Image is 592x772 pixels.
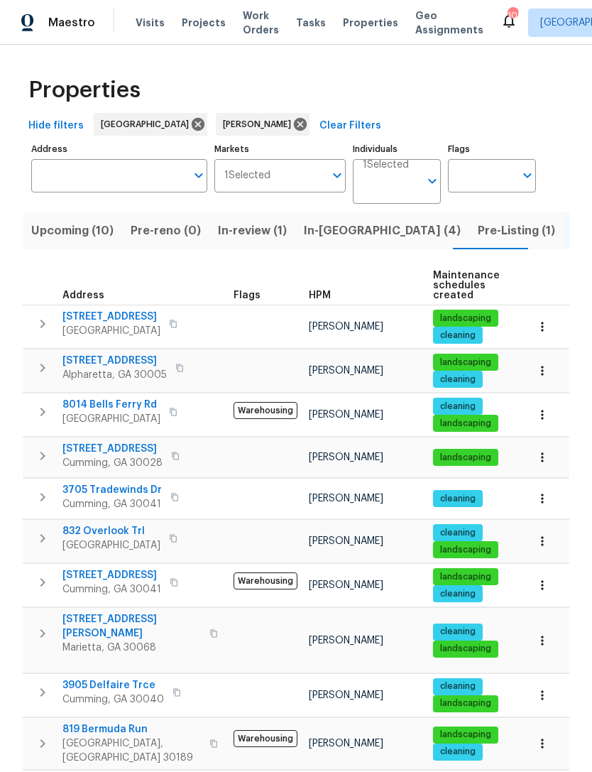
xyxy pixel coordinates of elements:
[309,636,383,646] span: [PERSON_NAME]
[62,412,160,426] span: [GEOGRAPHIC_DATA]
[48,16,95,30] span: Maestro
[218,221,287,241] span: In-review (1)
[189,165,209,185] button: Open
[62,497,162,511] span: Cumming, GA 30041
[422,171,442,191] button: Open
[62,641,201,655] span: Marietta, GA 30068
[62,290,104,300] span: Address
[319,117,381,135] span: Clear Filters
[309,580,383,590] span: [PERSON_NAME]
[343,16,398,30] span: Properties
[314,113,387,139] button: Clear Filters
[433,271,500,300] span: Maintenance schedules created
[216,113,309,136] div: [PERSON_NAME]
[62,582,161,597] span: Cumming, GA 30041
[309,690,383,700] span: [PERSON_NAME]
[182,16,226,30] span: Projects
[28,83,141,97] span: Properties
[434,330,481,342] span: cleaning
[327,165,347,185] button: Open
[62,568,161,582] span: [STREET_ADDRESS]
[309,366,383,376] span: [PERSON_NAME]
[434,571,497,583] span: landscaping
[309,536,383,546] span: [PERSON_NAME]
[434,697,497,710] span: landscaping
[434,680,481,692] span: cleaning
[434,401,481,413] span: cleaning
[434,588,481,600] span: cleaning
[62,692,164,707] span: Cumming, GA 30040
[234,290,261,300] span: Flags
[309,322,383,332] span: [PERSON_NAME]
[234,730,297,747] span: Warehousing
[309,494,383,504] span: [PERSON_NAME]
[62,354,167,368] span: [STREET_ADDRESS]
[434,729,497,741] span: landscaping
[62,538,160,553] span: [GEOGRAPHIC_DATA]
[243,9,279,37] span: Work Orders
[363,159,409,171] span: 1 Selected
[223,117,297,131] span: [PERSON_NAME]
[23,113,89,139] button: Hide filters
[31,145,207,153] label: Address
[62,442,163,456] span: [STREET_ADDRESS]
[448,145,536,153] label: Flags
[304,221,461,241] span: In-[GEOGRAPHIC_DATA] (4)
[309,452,383,462] span: [PERSON_NAME]
[224,170,270,182] span: 1 Selected
[415,9,483,37] span: Geo Assignments
[62,612,201,641] span: [STREET_ADDRESS][PERSON_NAME]
[62,368,167,382] span: Alpharetta, GA 30005
[62,398,160,412] span: 8014 Bells Ferry Rd
[101,117,194,131] span: [GEOGRAPHIC_DATA]
[214,145,346,153] label: Markets
[94,113,207,136] div: [GEOGRAPHIC_DATA]
[434,493,481,505] span: cleaning
[478,221,555,241] span: Pre-Listing (1)
[62,722,201,736] span: 819 Bermuda Run
[296,18,326,28] span: Tasks
[508,9,517,23] div: 108
[434,544,497,556] span: landscaping
[62,483,162,497] span: 3705 Tradewinds Dr
[517,165,537,185] button: Open
[234,402,297,419] span: Warehousing
[353,145,441,153] label: Individuals
[434,527,481,539] span: cleaning
[31,221,114,241] span: Upcoming (10)
[28,117,84,135] span: Hide filters
[62,456,163,470] span: Cumming, GA 30028
[62,324,160,338] span: [GEOGRAPHIC_DATA]
[434,418,497,430] span: landscaping
[434,312,497,325] span: landscaping
[309,739,383,749] span: [PERSON_NAME]
[309,290,331,300] span: HPM
[62,524,160,538] span: 832 Overlook Trl
[309,410,383,420] span: [PERSON_NAME]
[434,746,481,758] span: cleaning
[131,221,201,241] span: Pre-reno (0)
[136,16,165,30] span: Visits
[434,643,497,655] span: landscaping
[434,374,481,386] span: cleaning
[62,736,201,765] span: [GEOGRAPHIC_DATA], [GEOGRAPHIC_DATA] 30189
[234,572,297,589] span: Warehousing
[434,452,497,464] span: landscaping
[434,626,481,638] span: cleaning
[62,678,164,692] span: 3905 Delfaire Trce
[434,357,497,369] span: landscaping
[62,310,160,324] span: [STREET_ADDRESS]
